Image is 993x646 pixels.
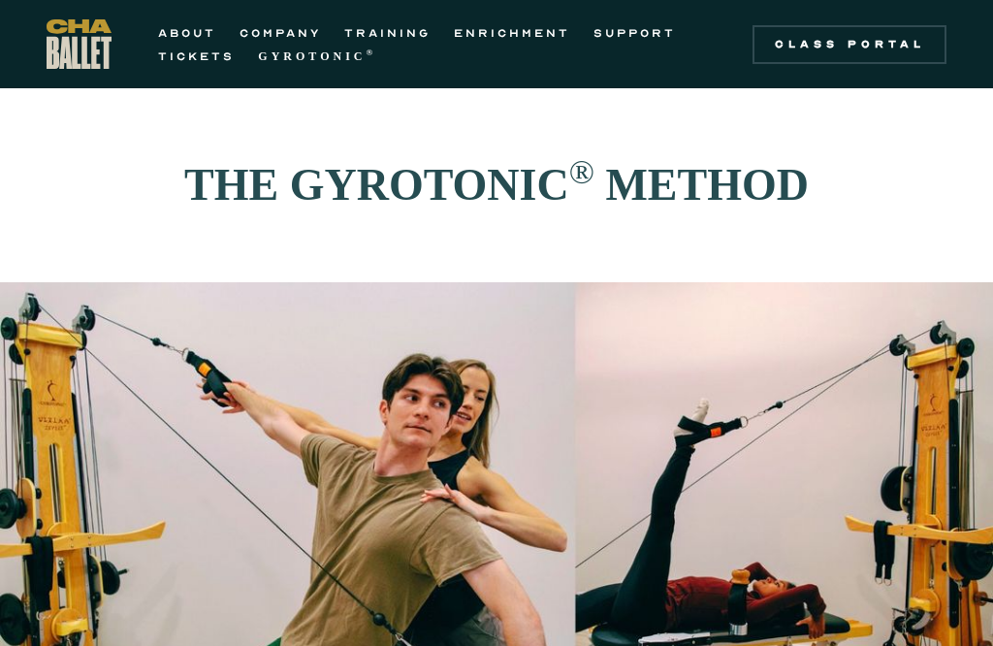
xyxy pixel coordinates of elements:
[569,153,594,190] sup: ®
[366,48,376,57] sup: ®
[258,49,366,63] strong: GYROTONIC
[158,45,235,68] a: TICKETS
[158,21,216,45] a: ABOUT
[344,21,431,45] a: TRAINING
[593,21,676,45] a: SUPPORT
[258,45,376,68] a: GYROTONIC®
[454,21,570,45] a: ENRICHMENT
[240,21,321,45] a: COMPANY
[753,25,946,64] a: Class Portal
[184,160,569,210] strong: THE GYROTONIC
[605,160,809,210] strong: METHOD
[764,37,935,52] div: Class Portal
